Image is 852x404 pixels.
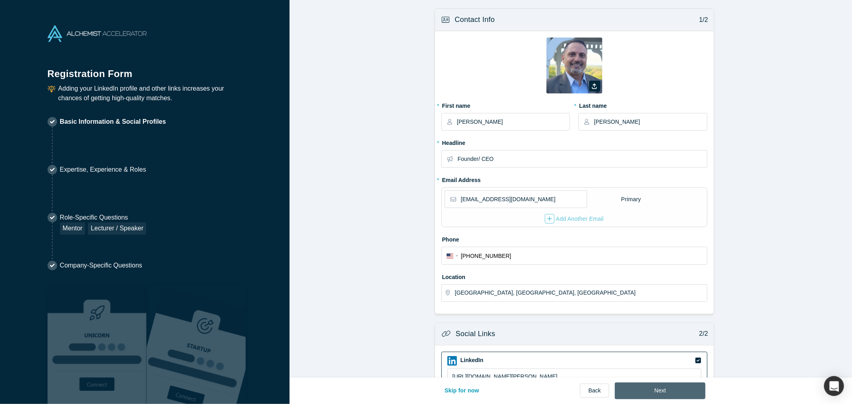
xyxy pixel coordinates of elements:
[456,329,495,339] h3: Social Links
[436,382,488,399] button: Skip for now
[621,192,641,206] div: Primary
[580,384,609,398] a: Back
[546,38,602,93] img: Profile user default
[441,99,570,110] label: First name
[147,286,246,404] img: Prism AI
[578,99,707,110] label: Last name
[455,285,707,301] input: Enter a location
[695,15,708,25] p: 1/2
[48,286,147,404] img: Robust Technologies
[441,352,707,390] div: LinkedIn iconLinkedIn
[441,136,707,147] label: Headline
[60,165,146,174] p: Expertise, Experience & Roles
[58,84,242,103] p: Adding your LinkedIn profile and other links increases your chances of getting high-quality matches.
[60,261,142,270] p: Company-Specific Questions
[458,151,707,167] input: Partner, CEO
[544,214,604,224] button: Add Another Email
[48,58,242,81] h1: Registration Form
[88,222,146,235] div: Lecturer / Speaker
[48,25,147,42] img: Alchemist Accelerator Logo
[455,14,495,25] h3: Contact Info
[60,222,85,235] div: Mentor
[60,117,166,127] p: Basic Information & Social Profiles
[460,356,484,364] label: LinkedIn
[615,382,705,399] button: Next
[441,173,481,184] label: Email Address
[695,329,708,339] p: 2/2
[447,356,457,366] img: LinkedIn icon
[441,233,707,244] label: Phone
[60,213,146,222] p: Role-Specific Questions
[441,270,707,281] label: Location
[545,214,604,224] div: Add Another Email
